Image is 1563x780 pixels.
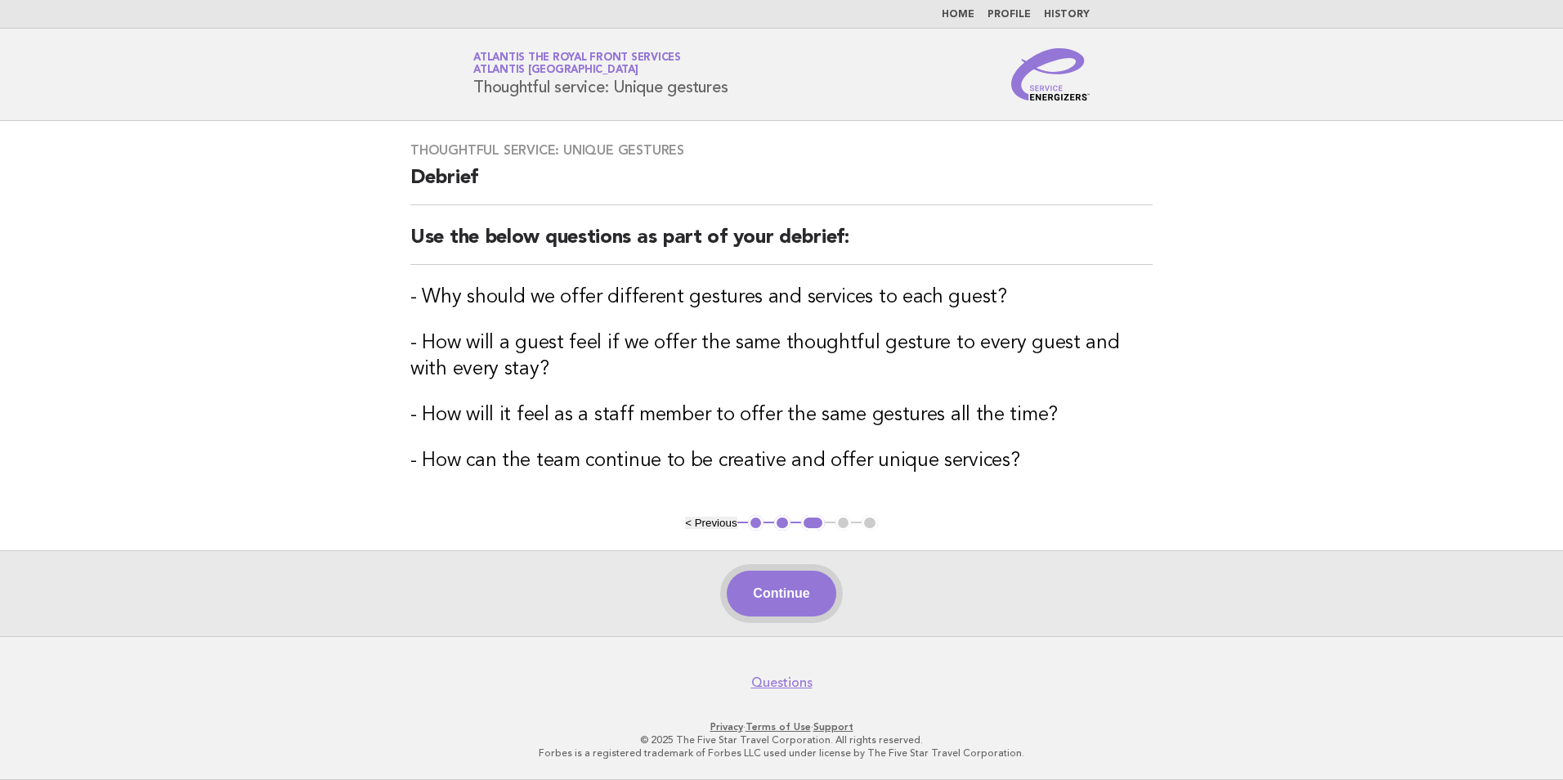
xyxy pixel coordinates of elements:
[727,571,835,616] button: Continue
[473,53,728,96] h1: Thoughtful service: Unique gestures
[988,10,1031,20] a: Profile
[410,330,1153,383] h3: - How will a guest feel if we offer the same thoughtful gesture to every guest and with every stay?
[801,515,825,531] button: 3
[774,515,790,531] button: 2
[473,65,638,76] span: Atlantis [GEOGRAPHIC_DATA]
[410,142,1153,159] h3: Thoughtful service: Unique gestures
[751,675,813,691] a: Questions
[410,165,1153,205] h2: Debrief
[473,52,681,75] a: Atlantis The Royal Front ServicesAtlantis [GEOGRAPHIC_DATA]
[748,515,764,531] button: 1
[281,720,1282,733] p: · ·
[1011,48,1090,101] img: Service Energizers
[710,721,743,733] a: Privacy
[410,402,1153,428] h3: - How will it feel as a staff member to offer the same gestures all the time?
[942,10,974,20] a: Home
[410,285,1153,311] h3: - Why should we offer different gestures and services to each guest?
[746,721,811,733] a: Terms of Use
[281,746,1282,760] p: Forbes is a registered trademark of Forbes LLC used under license by The Five Star Travel Corpora...
[1044,10,1090,20] a: History
[685,517,737,529] button: < Previous
[281,733,1282,746] p: © 2025 The Five Star Travel Corporation. All rights reserved.
[410,448,1153,474] h3: - How can the team continue to be creative and offer unique services?
[813,721,853,733] a: Support
[410,225,1153,265] h2: Use the below questions as part of your debrief:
